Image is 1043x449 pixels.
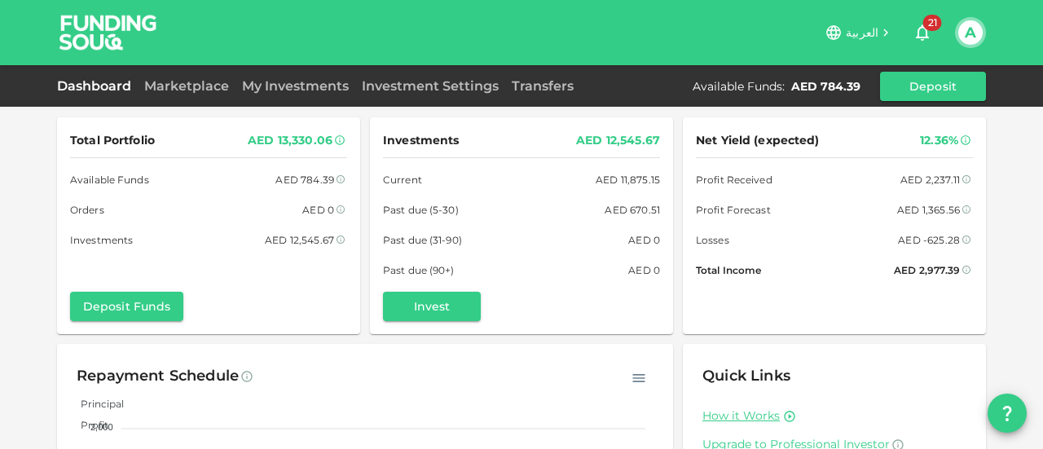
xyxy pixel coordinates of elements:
span: العربية [846,25,878,40]
a: Marketplace [138,78,235,94]
div: AED 11,875.15 [596,171,660,188]
span: Past due (5-30) [383,201,459,218]
span: Losses [696,231,729,249]
a: Transfers [505,78,580,94]
span: Profit Forecast [696,201,771,218]
button: Deposit Funds [70,292,183,321]
tspan: 2,000 [90,422,113,432]
div: AED 2,237.11 [900,171,960,188]
span: Net Yield (expected) [696,130,820,151]
a: Investment Settings [355,78,505,94]
span: Quick Links [702,367,790,385]
div: AED 670.51 [605,201,660,218]
span: Total Portfolio [70,130,155,151]
span: Investments [70,231,133,249]
span: Profit Received [696,171,772,188]
a: Dashboard [57,78,138,94]
a: My Investments [235,78,355,94]
div: 12.36% [920,130,958,151]
div: AED 13,330.06 [248,130,332,151]
div: Repayment Schedule [77,363,239,390]
a: How it Works [702,408,780,424]
span: Past due (90+) [383,262,455,279]
div: AED 12,545.67 [576,130,660,151]
button: Deposit [880,72,986,101]
div: AED 1,365.56 [897,201,960,218]
button: Invest [383,292,481,321]
div: AED 2,977.39 [894,262,960,279]
span: Investments [383,130,459,151]
span: Profit [68,419,108,431]
span: Orders [70,201,104,218]
div: AED 12,545.67 [265,231,334,249]
span: Total Income [696,262,761,279]
span: Available Funds [70,171,149,188]
button: question [988,394,1027,433]
span: Principal [68,398,124,410]
div: AED 0 [302,201,334,218]
span: Past due (31-90) [383,231,462,249]
div: AED 0 [628,262,660,279]
div: AED -625.28 [898,231,960,249]
div: AED 784.39 [275,171,334,188]
span: Current [383,171,422,188]
span: 21 [923,15,942,31]
button: 21 [906,16,939,49]
div: Available Funds : [693,78,785,95]
div: AED 0 [628,231,660,249]
div: AED 784.39 [791,78,860,95]
button: A [958,20,983,45]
